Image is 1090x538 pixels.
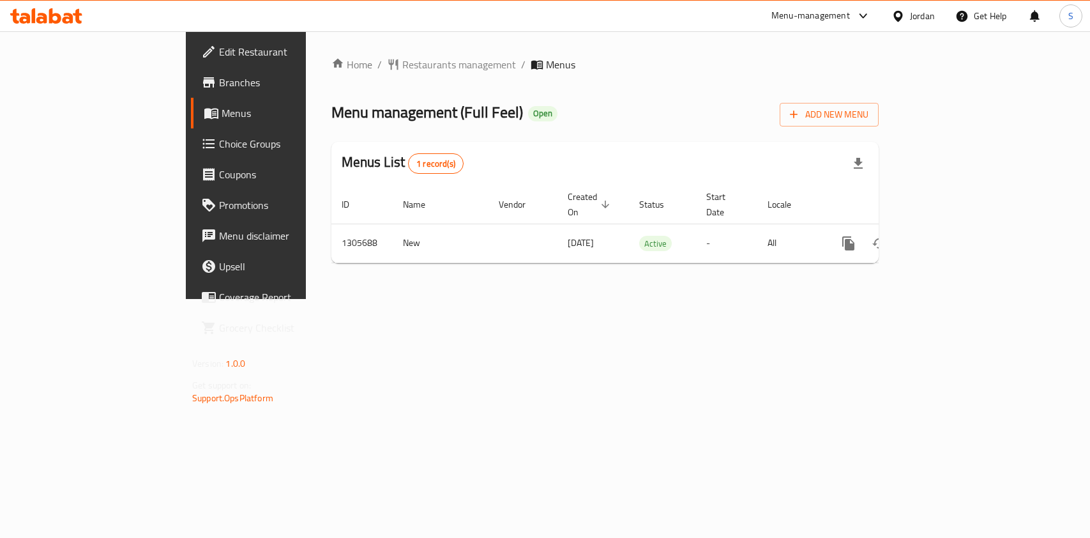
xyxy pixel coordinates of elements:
li: / [377,57,382,72]
span: Menu management ( Full Feel ) [331,98,523,127]
span: Coverage Report [219,289,358,305]
button: Add New Menu [780,103,879,127]
span: Created On [568,189,614,220]
span: S [1068,9,1073,23]
span: Grocery Checklist [219,320,358,335]
span: Open [528,108,557,119]
div: Total records count [408,153,464,174]
table: enhanced table [331,185,966,263]
span: 1 record(s) [409,158,463,170]
span: Get support on: [192,377,251,394]
div: Menu-management [771,8,850,24]
span: Promotions [219,197,358,213]
a: Choice Groups [191,128,368,159]
span: Branches [219,75,358,90]
span: Vendor [499,197,542,212]
h2: Menus List [342,153,464,174]
a: Menus [191,98,368,128]
button: Change Status [864,228,895,259]
div: Export file [843,148,874,179]
span: Add New Menu [790,107,868,123]
a: Menu disclaimer [191,220,368,251]
a: Restaurants management [387,57,516,72]
div: Jordan [910,9,935,23]
a: Coverage Report [191,282,368,312]
span: Active [639,236,672,251]
td: New [393,224,488,263]
span: Upsell [219,259,358,274]
span: Name [403,197,442,212]
span: ID [342,197,366,212]
span: Status [639,197,681,212]
a: Coupons [191,159,368,190]
span: Locale [768,197,808,212]
span: Menus [222,105,358,121]
td: - [696,224,757,263]
div: Open [528,106,557,121]
a: Edit Restaurant [191,36,368,67]
td: All [757,224,823,263]
span: Menus [546,57,575,72]
nav: breadcrumb [331,57,879,72]
a: Upsell [191,251,368,282]
span: Version: [192,355,223,372]
span: Menu disclaimer [219,228,358,243]
span: [DATE] [568,234,594,251]
span: 1.0.0 [225,355,245,372]
li: / [521,57,526,72]
a: Promotions [191,190,368,220]
span: Start Date [706,189,742,220]
th: Actions [823,185,966,224]
a: Grocery Checklist [191,312,368,343]
span: Edit Restaurant [219,44,358,59]
span: Coupons [219,167,358,182]
a: Branches [191,67,368,98]
button: more [833,228,864,259]
span: Choice Groups [219,136,358,151]
span: Restaurants management [402,57,516,72]
a: Support.OpsPlatform [192,390,273,406]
